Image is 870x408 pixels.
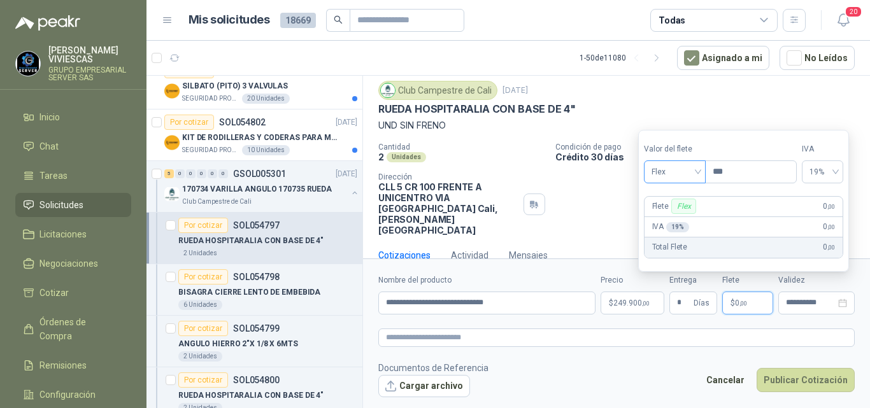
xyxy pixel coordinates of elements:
[739,300,747,307] span: ,00
[146,58,362,109] a: Por cotizarSOL054803[DATE] Company LogoSILBATO (PITO) 3 VALVULASSEGURIDAD PROVISER LTDA20 Unidades
[146,264,362,316] a: Por cotizarSOL054798BISAGRA CIERRE LENTO DE EMBEBIDA6 Unidades
[233,324,280,333] p: SOL054799
[233,169,286,178] p: GSOL005301
[378,375,470,398] button: Cargar archivo
[39,286,69,300] span: Cotizar
[15,383,131,407] a: Configuración
[722,292,773,314] p: $ 0,00
[823,221,834,233] span: 0
[451,248,488,262] div: Actividad
[182,197,252,207] p: Club Campestre de Cali
[178,338,298,350] p: ANGULO HIERRO 2"X 1/8 X 6MTS
[381,83,395,97] img: Company Logo
[601,292,664,314] p: $249.900,00
[16,52,40,76] img: Company Logo
[827,244,835,251] span: ,00
[823,200,834,213] span: 0
[387,152,426,162] div: Unidades
[178,372,228,388] div: Por cotizar
[280,13,316,28] span: 18669
[182,80,288,92] p: SILBATO (PITO) 3 VALVULAS
[15,281,131,305] a: Cotizar
[164,83,180,99] img: Company Logo
[778,274,855,286] label: Validez
[613,299,650,307] span: 249.900
[15,251,131,276] a: Negociaciones
[146,316,362,367] a: Por cotizarSOL054799ANGULO HIERRO 2"X 1/8 X 6MTS2 Unidades
[642,300,650,307] span: ,00
[164,186,180,202] img: Company Logo
[48,46,131,64] p: [PERSON_NAME] VIVIESCAS
[832,9,855,32] button: 20
[671,199,696,214] div: Flex
[509,248,548,262] div: Mensajes
[39,169,68,183] span: Tareas
[336,168,357,180] p: [DATE]
[15,15,80,31] img: Logo peakr
[601,274,664,286] label: Precio
[233,221,280,230] p: SOL054797
[722,274,773,286] label: Flete
[242,145,290,155] div: 10 Unidades
[652,221,689,233] p: IVA
[178,218,228,233] div: Por cotizar
[336,116,357,129] p: [DATE]
[39,388,96,402] span: Configuración
[827,223,835,230] span: ,00
[39,227,87,241] span: Licitaciones
[378,81,497,100] div: Club Campestre de Cali
[146,109,362,161] a: Por cotizarSOL054802[DATE] Company LogoKIT DE RODILLERAS Y CODERAS PARA MOTORIZADOSEGURIDAD PROVI...
[39,257,98,271] span: Negociaciones
[208,169,217,178] div: 0
[378,181,518,236] p: CLL 5 CR 100 FRENTE A UNICENTRO VIA [GEOGRAPHIC_DATA] Cali , [PERSON_NAME][GEOGRAPHIC_DATA]
[735,299,747,307] span: 0
[39,358,87,372] span: Remisiones
[644,143,705,155] label: Valor del flete
[242,94,290,104] div: 20 Unidades
[39,198,83,212] span: Solicitudes
[334,15,343,24] span: search
[694,292,710,314] span: Días
[146,213,362,264] a: Por cotizarSOL054797RUEDA HOSPITARALIA CON BASE DE 4"2 Unidades
[780,46,855,70] button: No Leídos
[218,169,228,178] div: 0
[699,368,752,392] button: Cancelar
[555,151,865,162] p: Crédito 30 días
[378,274,595,286] label: Nombre del producto
[378,118,855,132] p: UND SIN FRENO
[186,169,196,178] div: 0
[39,110,60,124] span: Inicio
[731,299,735,307] span: $
[652,241,687,253] p: Total Flete
[15,222,131,246] a: Licitaciones
[580,48,667,68] div: 1 - 50 de 11080
[178,300,222,310] div: 6 Unidades
[809,162,836,181] span: 19%
[677,46,769,70] button: Asignado a mi
[178,321,228,336] div: Por cotizar
[823,241,834,253] span: 0
[802,143,843,155] label: IVA
[219,118,266,127] p: SOL054802
[555,143,865,151] p: Condición de pago
[378,151,384,162] p: 2
[233,376,280,384] p: SOL054800
[845,6,862,18] span: 20
[757,368,855,392] button: Publicar Cotización
[39,139,59,153] span: Chat
[39,315,119,343] span: Órdenes de Compra
[48,66,131,81] p: GRUPO EMPRESARIAL SERVER SAS
[15,353,131,377] a: Remisiones
[164,135,180,150] img: Company Logo
[175,169,185,178] div: 0
[182,132,341,144] p: KIT DE RODILLERAS Y CODERAS PARA MOTORIZADO
[178,286,320,299] p: BISAGRA CIERRE LENTO DE EMBEBIDA
[178,248,222,258] div: 2 Unidades
[189,11,270,29] h1: Mis solicitudes
[182,94,239,104] p: SEGURIDAD PROVISER LTDA
[197,169,206,178] div: 0
[182,183,332,195] p: 170734 VARILLA ANGULO 170735 RUEDA
[164,115,214,130] div: Por cotizar
[182,145,239,155] p: SEGURIDAD PROVISER LTDA
[178,351,222,362] div: 2 Unidades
